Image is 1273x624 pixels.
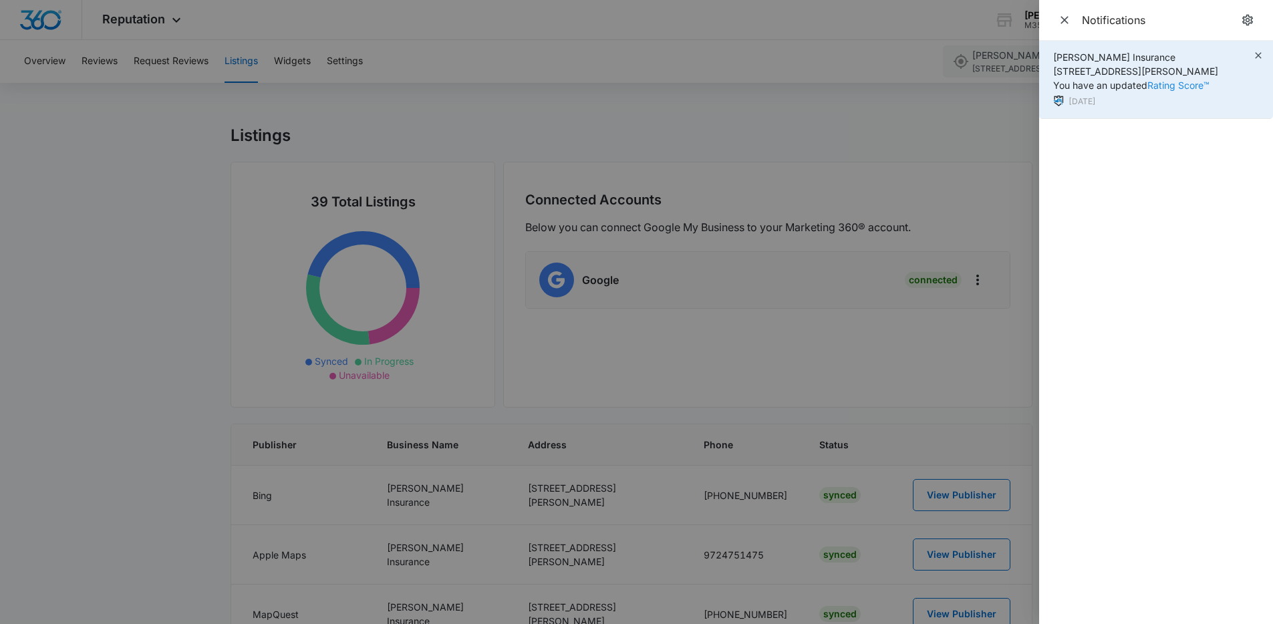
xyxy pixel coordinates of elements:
div: Notifications [1082,13,1238,27]
a: Rating Score™ [1147,80,1210,91]
a: Notification Settings [1238,11,1257,29]
span: [PERSON_NAME] Insurance [STREET_ADDRESS][PERSON_NAME] You have an updated [1053,51,1218,91]
div: [DATE] [1053,95,1218,109]
button: Close [1055,11,1074,29]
